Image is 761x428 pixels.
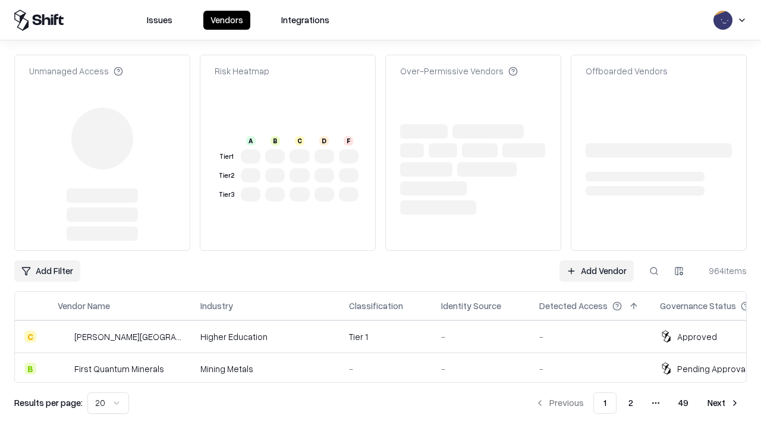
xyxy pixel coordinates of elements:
[669,392,698,414] button: 49
[217,171,236,181] div: Tier 2
[441,300,501,312] div: Identity Source
[700,392,747,414] button: Next
[349,363,422,375] div: -
[274,11,337,30] button: Integrations
[539,331,641,343] div: -
[295,136,304,146] div: C
[619,392,643,414] button: 2
[344,136,353,146] div: F
[217,190,236,200] div: Tier 3
[140,11,180,30] button: Issues
[677,331,717,343] div: Approved
[593,392,617,414] button: 1
[441,331,520,343] div: -
[58,363,70,374] img: First Quantum Minerals
[29,65,123,77] div: Unmanaged Access
[203,11,250,30] button: Vendors
[74,363,164,375] div: First Quantum Minerals
[14,396,83,409] p: Results per page:
[24,331,36,342] div: C
[660,300,736,312] div: Governance Status
[699,265,747,277] div: 964 items
[246,136,256,146] div: A
[441,363,520,375] div: -
[539,363,641,375] div: -
[200,300,233,312] div: Industry
[586,65,668,77] div: Offboarded Vendors
[58,300,110,312] div: Vendor Name
[677,363,747,375] div: Pending Approval
[559,260,634,282] a: Add Vendor
[74,331,181,343] div: [PERSON_NAME][GEOGRAPHIC_DATA]
[400,65,518,77] div: Over-Permissive Vendors
[271,136,280,146] div: B
[24,363,36,374] div: B
[14,260,80,282] button: Add Filter
[349,331,422,343] div: Tier 1
[528,392,747,414] nav: pagination
[58,331,70,342] img: Reichman University
[215,65,269,77] div: Risk Heatmap
[539,300,608,312] div: Detected Access
[200,363,330,375] div: Mining Metals
[217,152,236,162] div: Tier 1
[319,136,329,146] div: D
[349,300,403,312] div: Classification
[200,331,330,343] div: Higher Education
